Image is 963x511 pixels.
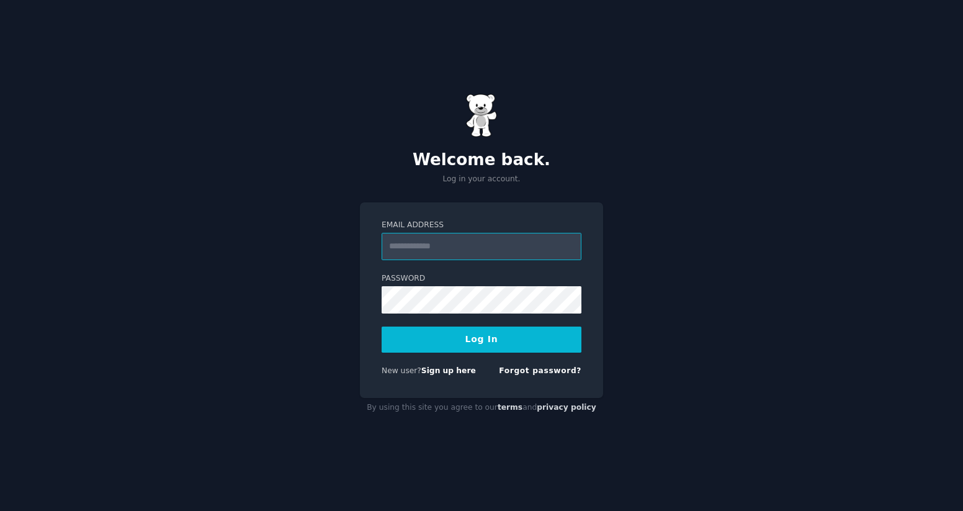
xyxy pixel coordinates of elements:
[382,220,581,231] label: Email Address
[537,403,596,412] a: privacy policy
[382,366,421,375] span: New user?
[360,398,603,418] div: By using this site you agree to our and
[382,327,581,353] button: Log In
[499,366,581,375] a: Forgot password?
[498,403,522,412] a: terms
[360,174,603,185] p: Log in your account.
[382,273,581,284] label: Password
[421,366,476,375] a: Sign up here
[360,150,603,170] h2: Welcome back.
[466,94,497,137] img: Gummy Bear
